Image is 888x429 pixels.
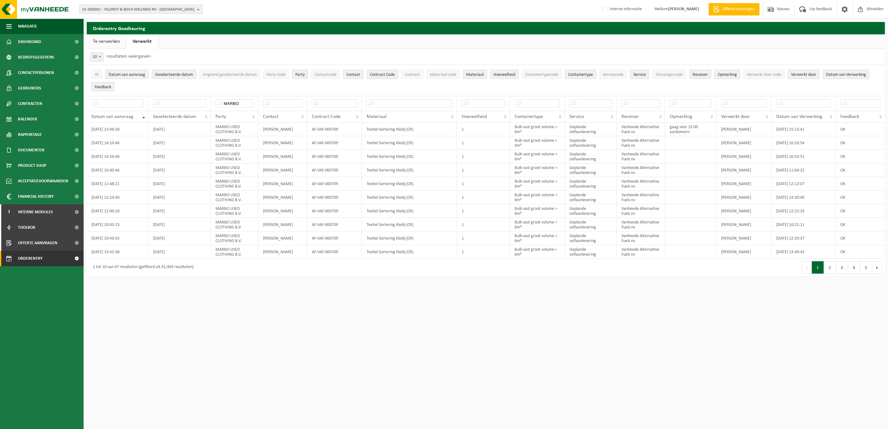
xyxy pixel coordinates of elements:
td: MARBO USED CLOTHING B.V. [211,150,258,163]
td: [DATE] [148,204,211,218]
td: Vanheede Alternative Fuels nv [617,218,665,232]
td: [DATE] [148,191,211,204]
td: [DATE] [148,163,211,177]
td: Geplande zelfaanlevering [565,123,617,136]
span: Party [215,114,226,119]
td: [DATE] [148,150,211,163]
span: Offerte aanvragen [721,6,756,12]
td: Geplande zelfaanlevering [565,191,617,204]
span: Verwerkt door [721,114,750,119]
button: 4 [848,261,860,274]
button: 01-000001 - VILLEROY & BOCH WELLNESS NV - [GEOGRAPHIC_DATA] [79,5,203,14]
button: 1 [812,261,824,274]
td: Vanheede Alternative Fuels nv [617,163,665,177]
span: Materiaal [466,72,484,77]
td: OK [836,136,885,150]
button: Verwerkt door codeVerwerkt door code: Activate to sort [743,70,785,79]
td: Vanheede Alternative Fuels nv [617,245,665,259]
td: [DATE] [148,177,211,191]
button: ServicecodeServicecode: Activate to sort [599,70,627,79]
td: Vanheede Alternative Fuels nv [617,123,665,136]
button: HoeveelheidHoeveelheid: Activate to sort [490,70,519,79]
button: ContactContact: Activate to sort [343,70,363,79]
a: Offerte aanvragen [708,3,760,15]
td: Vanheede Alternative Fuels nv [617,191,665,204]
td: [DATE] 13:42:38 [87,245,148,259]
button: Origineel geselecteerde datumOrigineel geselecteerde datum: Activate to sort [199,70,260,79]
button: 2 [824,261,836,274]
td: MARBO USED CLOTHING B.V. [211,123,258,136]
span: Navigatie [18,19,37,34]
span: Feedback [95,85,111,89]
span: Hoeveelheid [494,72,515,77]
td: Geplande zelfaanlevering [565,177,617,191]
span: Opmerking [670,114,692,119]
td: OK [836,177,885,191]
td: [PERSON_NAME] [716,163,772,177]
td: OK [836,163,885,177]
button: Materiaal codeMateriaal code: Activate to sort [426,70,460,79]
td: Vanheede Alternative Fuels nv [617,150,665,163]
td: Geplande zelfaanlevering [565,204,617,218]
span: Product Shop [18,158,46,173]
td: 1 [457,177,510,191]
span: Datum van aanvraag [109,72,145,77]
td: [DATE] 12:24:40 [87,191,148,204]
button: PartyParty: Activate to sort [292,70,308,79]
h2: Orderentry Goedkeuring [87,22,885,34]
span: Party Code [267,72,285,77]
td: [PERSON_NAME] [258,218,307,232]
button: Datum van aanvraagDatum van aanvraag: Activate to remove sorting [105,70,149,79]
span: Acceptatievoorwaarden [18,173,68,189]
td: Vanheede Alternative Fuels nv [617,136,665,150]
span: Verwerkt door code [747,72,781,77]
div: 1 tot 10 van 47 resultaten (gefilterd uit 41,903 resultaten) [90,262,194,273]
td: MARBO USED CLOTHING B.V. [211,218,258,232]
td: [PERSON_NAME] [258,163,307,177]
td: [DATE] 16:53:54 [772,136,836,150]
span: Financial History [18,189,54,204]
td: [DATE] 10:21:11 [772,218,836,232]
td: Textiel Sortering Kledij (CR) [362,163,457,177]
td: Bulk vast groot volume > 6m³ [510,150,565,163]
span: Contactcode [315,72,337,77]
span: Containertype [515,114,543,119]
td: AF-VAF-000709 [307,191,362,204]
button: OpmerkingOpmerking: Activate to sort [714,70,740,79]
td: [DATE] 14:10:46 [87,136,148,150]
span: Party [295,72,305,77]
span: ID [95,72,99,77]
a: Te verwerken [87,34,126,49]
span: Rapportage [18,127,42,142]
td: [DATE] 10:05:15 [87,218,148,232]
button: FeedbackFeedback: Activate to sort [91,82,115,91]
td: [DATE] 14:10:46 [87,150,148,163]
span: Toolbox [18,220,35,235]
td: [PERSON_NAME] [258,191,307,204]
td: Textiel Sortering Kledij (CR) [362,204,457,218]
button: Verwerkt doorVerwerkt door: Activate to sort [788,70,820,79]
button: Next [872,261,882,274]
td: [PERSON_NAME] [258,150,307,163]
td: [DATE] 16:53:51 [772,150,836,163]
span: Service [633,72,646,77]
td: Geplande zelfaanlevering [565,232,617,245]
span: Hoeveelheid [462,114,487,119]
span: Geselecteerde datum [153,114,196,119]
td: Bulk vast groot volume > 6m³ [510,123,565,136]
td: Textiel Sortering Kledij (CR) [362,218,457,232]
td: [PERSON_NAME] [258,204,307,218]
td: AF-VAF-000709 [307,123,362,136]
span: Servicecode [603,72,624,77]
span: Geselecteerde datum [155,72,193,77]
span: Service [569,114,584,119]
span: Dashboard [18,34,41,50]
td: [PERSON_NAME] [716,204,772,218]
button: Previous [802,261,812,274]
td: OK [836,204,885,218]
span: Kalender [18,111,37,127]
td: [DATE] 12:12:07 [772,177,836,191]
button: Contract CodeContract Code: Activate to sort [367,70,398,79]
button: ServiceService: Activate to sort [630,70,649,79]
td: [DATE] 13:46:28 [87,123,148,136]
